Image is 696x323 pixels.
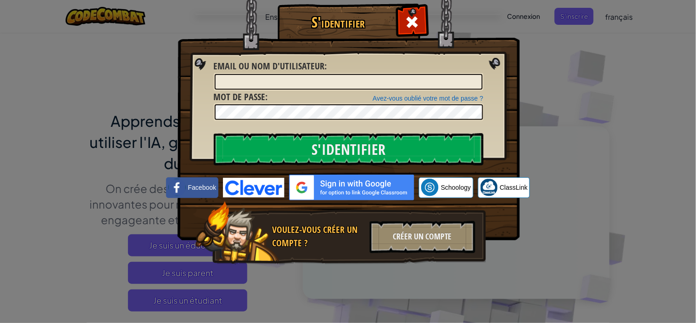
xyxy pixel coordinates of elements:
[280,14,397,30] h1: S'identifier
[421,179,439,196] img: schoology.png
[373,95,484,102] a: Avez-vous oublié votre mot de passe ?
[214,60,327,73] label: :
[214,91,268,104] label: :
[480,179,498,196] img: classlink-logo-small.png
[188,183,216,192] span: Facebook
[168,179,186,196] img: facebook_small.png
[273,223,364,249] div: Voulez-vous créer un compte ?
[289,175,414,200] img: gplus_sso_button2.svg
[370,221,475,253] div: Créer un compte
[214,133,484,165] input: S'identifier
[441,183,471,192] span: Schoology
[214,91,266,103] span: Mot de passe
[500,183,528,192] span: ClassLink
[223,178,284,198] img: clever-logo-blue.png
[214,60,325,72] span: Email ou nom d'utilisateur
